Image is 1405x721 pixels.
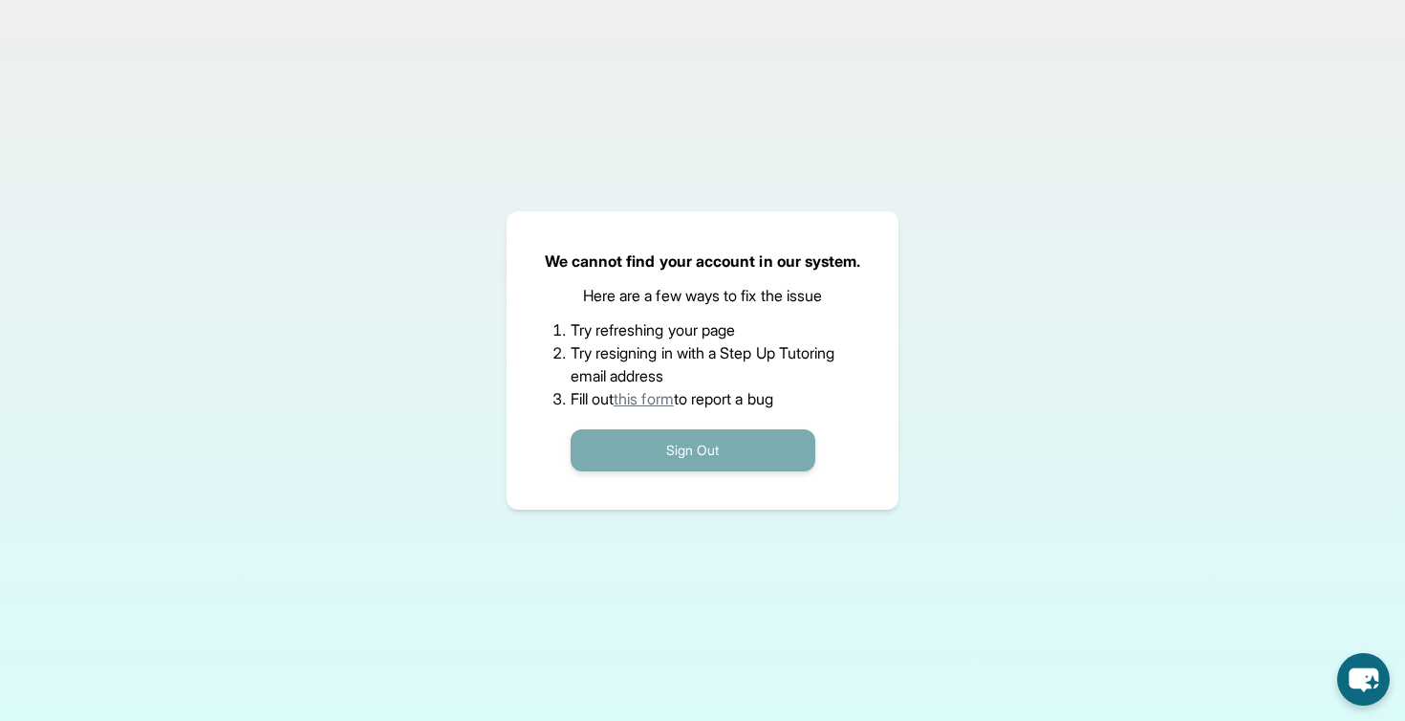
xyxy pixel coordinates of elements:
button: Sign Out [571,429,815,471]
p: Here are a few ways to fix the issue [583,284,823,307]
p: We cannot find your account in our system. [545,250,861,273]
li: Try resigning in with a Step Up Tutoring email address [571,341,835,387]
a: Sign Out [571,440,815,459]
button: chat-button [1337,653,1390,706]
li: Try refreshing your page [571,318,835,341]
li: Fill out to report a bug [571,387,835,410]
a: this form [614,389,674,408]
